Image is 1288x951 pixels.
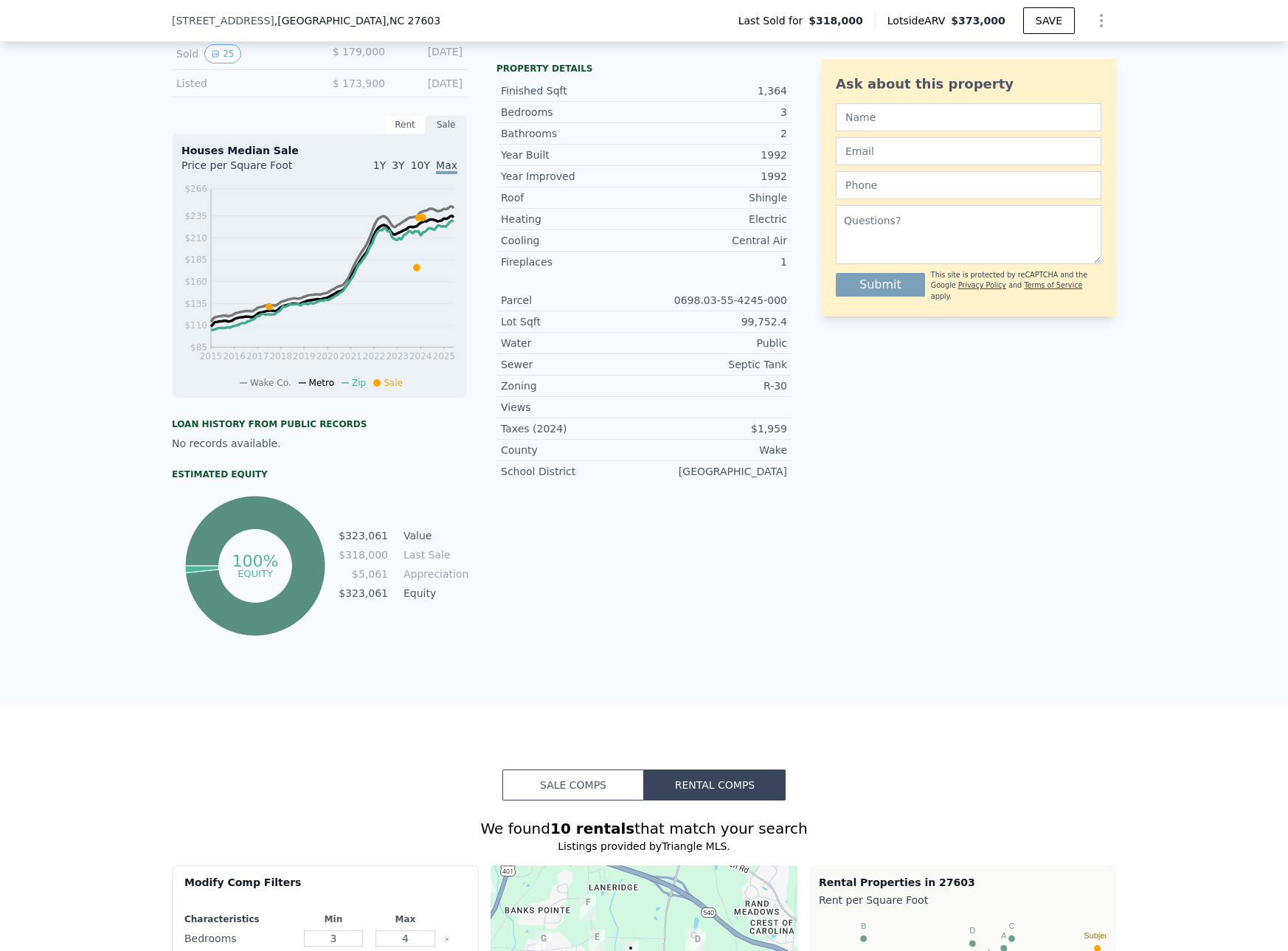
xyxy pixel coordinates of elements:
span: Metro [309,378,334,388]
span: $373,000 [951,15,1005,27]
input: Email [836,137,1101,165]
div: Water [501,336,644,350]
div: Characteristics [184,913,294,925]
div: Year Improved [501,169,644,184]
tspan: 2018 [269,351,292,362]
td: $323,061 [338,528,389,544]
input: Phone [836,171,1101,199]
div: Sold [176,44,308,63]
div: Fireplaces [501,255,644,269]
tspan: $185 [184,255,207,265]
div: Loan history from public records [172,418,467,430]
button: SAVE [1023,7,1075,34]
div: 3 [644,105,787,120]
div: Rent [384,115,426,134]
td: $318,000 [338,547,389,563]
tspan: 2021 [339,351,362,362]
span: Sale [384,378,403,388]
div: $1,959 [644,421,787,436]
div: County [501,443,644,457]
div: Rental Properties in 27603 [819,875,1107,890]
span: , [GEOGRAPHIC_DATA] [274,13,440,28]
div: [DATE] [397,76,463,91]
span: , NC 27603 [386,15,440,27]
tspan: $135 [184,299,207,309]
div: 1 [644,255,787,269]
span: [STREET_ADDRESS] [172,13,274,28]
div: [GEOGRAPHIC_DATA] [644,464,787,479]
span: $ 179,000 [333,46,385,58]
tspan: 2023 [386,351,409,362]
span: 1Y [373,159,386,171]
tspan: 2019 [293,351,316,362]
div: Septic Tank [644,357,787,372]
div: Taxes (2024) [501,421,644,436]
div: Houses Median Sale [181,143,457,158]
div: Min [300,913,367,925]
button: Rental Comps [644,770,786,800]
button: Clear [444,936,450,942]
div: 2 [644,126,787,141]
div: Price per Square Foot [181,158,319,181]
span: Last Sold for [738,13,809,28]
div: Wake [644,443,787,457]
td: Appreciation [401,566,467,582]
div: Lot Sqft [501,314,644,329]
div: Bedrooms [184,928,294,949]
text: Subject [1084,931,1111,940]
tspan: $160 [184,277,207,287]
tspan: 2025 [433,351,456,362]
span: 3Y [392,159,404,171]
div: Zoning [501,378,644,393]
a: Terms of Service [1024,281,1082,289]
td: $323,061 [338,585,389,601]
div: Listed [176,76,308,91]
div: [DATE] [397,44,463,63]
div: Cooling [501,233,644,248]
button: Sale Comps [502,770,644,800]
tspan: $110 [184,320,207,331]
span: 10Y [411,159,430,171]
span: $ 173,900 [333,77,385,89]
tspan: 2015 [200,351,223,362]
div: Shingle [644,190,787,205]
div: 0698.03-55-4245-000 [644,293,787,308]
div: Public [644,336,787,350]
button: View historical data [204,44,240,63]
div: Estimated Equity [172,468,467,480]
strong: 10 rentals [550,820,634,837]
tspan: $235 [184,211,207,221]
a: Privacy Policy [958,281,1006,289]
td: Value [401,528,467,544]
td: Last Sale [401,547,467,563]
button: Show Options [1087,6,1116,35]
div: Rent per Square Foot [819,890,1107,910]
div: 1992 [644,148,787,162]
text: D [969,926,975,935]
span: $318,000 [809,13,863,28]
div: 1992 [644,169,787,184]
text: C [1009,921,1015,930]
tspan: $85 [190,342,207,353]
span: Zip [352,378,366,388]
div: Views [501,400,644,415]
tspan: $266 [184,184,207,194]
div: Sewer [501,357,644,372]
span: Wake Co. [250,378,291,388]
div: 99,752.4 [644,314,787,329]
div: Roof [501,190,644,205]
span: Max [436,159,457,174]
div: Modify Comp Filters [184,875,466,902]
div: School District [501,464,644,479]
div: Year Built [501,148,644,162]
div: Bathrooms [501,126,644,141]
div: Property details [496,63,792,75]
span: Lotside ARV [887,13,951,28]
tspan: 2017 [246,351,269,362]
text: A [1001,931,1007,940]
div: Finished Sqft [501,83,644,98]
div: We found that match your search [172,818,1116,839]
div: Central Air [644,233,787,248]
div: Ask about this property [836,74,1101,94]
div: Max [373,913,439,925]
